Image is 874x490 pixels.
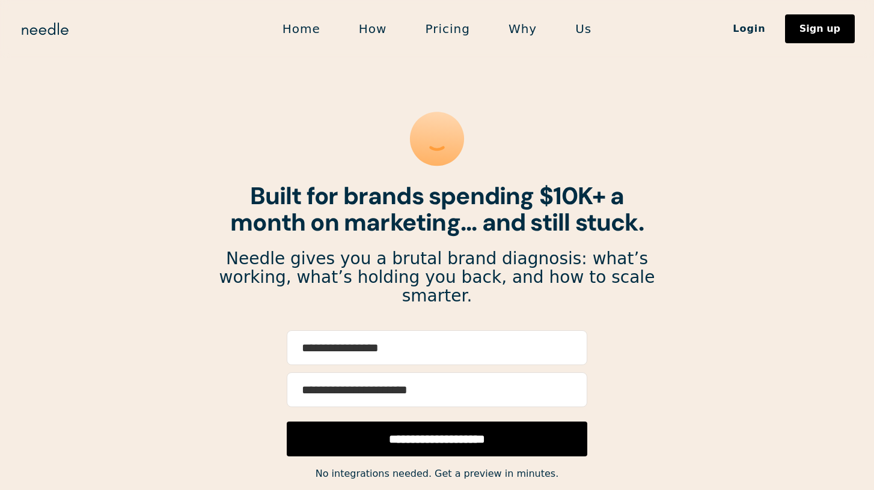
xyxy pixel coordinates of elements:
[406,16,489,41] a: Pricing
[714,19,785,39] a: Login
[218,250,656,305] p: Needle gives you a brutal brand diagnosis: what’s working, what’s holding you back, and how to sc...
[230,180,644,238] strong: Built for brands spending $10K+ a month on marketing... and still stuck.
[799,24,840,34] div: Sign up
[556,16,611,41] a: Us
[263,16,340,41] a: Home
[785,14,855,43] a: Sign up
[340,16,406,41] a: How
[287,330,587,456] form: Email Form
[218,465,656,482] div: No integrations needed. Get a preview in minutes.
[489,16,556,41] a: Why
